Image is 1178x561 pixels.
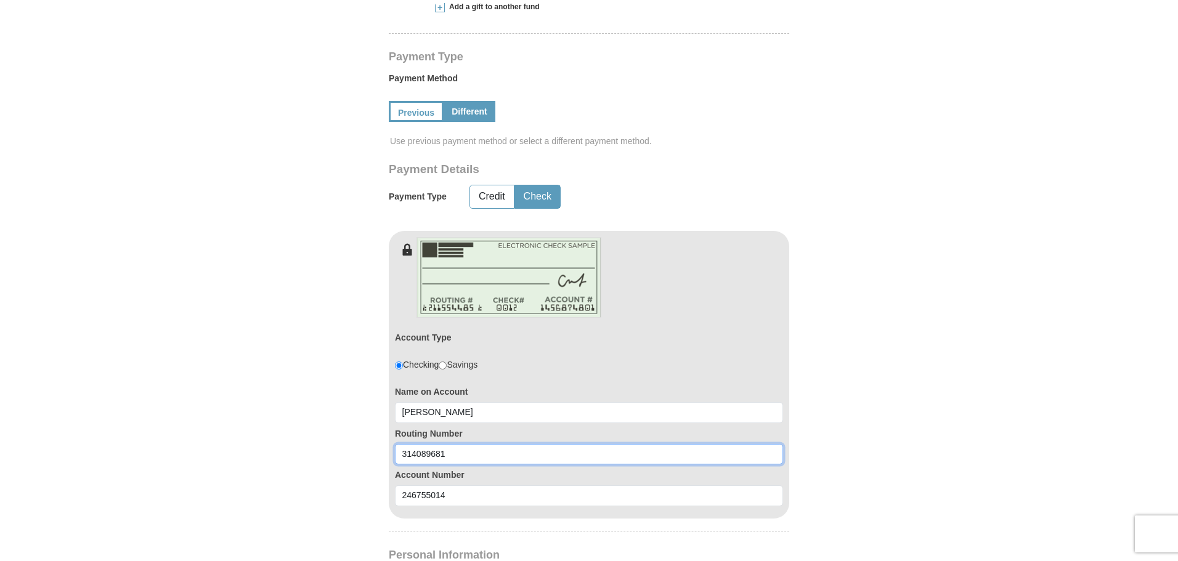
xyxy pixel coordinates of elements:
[416,237,601,318] img: check-en.png
[515,185,560,208] button: Check
[389,192,447,202] h5: Payment Type
[389,72,789,91] label: Payment Method
[395,385,783,398] label: Name on Account
[389,550,789,560] h4: Personal Information
[395,331,452,344] label: Account Type
[470,185,514,208] button: Credit
[444,101,495,122] a: Different
[395,469,783,481] label: Account Number
[445,2,540,12] span: Add a gift to another fund
[389,52,789,62] h4: Payment Type
[390,135,790,147] span: Use previous payment method or select a different payment method.
[395,427,783,440] label: Routing Number
[395,358,477,371] div: Checking Savings
[389,163,703,177] h3: Payment Details
[389,101,444,122] a: Previous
